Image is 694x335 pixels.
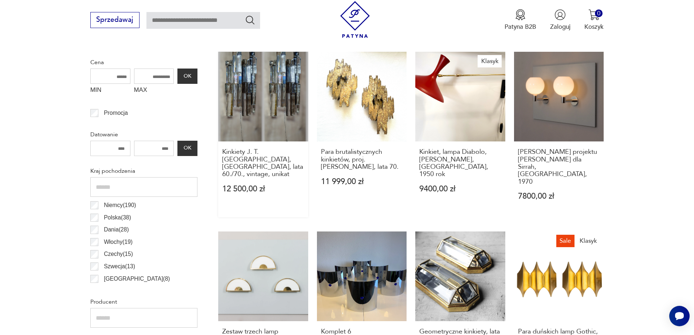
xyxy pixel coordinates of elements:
[104,237,133,247] p: Włochy ( 19 )
[104,108,128,118] p: Promocja
[505,9,536,31] button: Patyna B2B
[90,12,140,28] button: Sprzedawaj
[90,130,197,139] p: Datowanie
[104,249,133,259] p: Czechy ( 15 )
[415,52,505,218] a: KlasykKinkiet, lampa Diabolo, Gebrüder Cosack, Niemcy, 1950 rokKinkiet, lampa Diabolo, [PERSON_NA...
[222,185,304,193] p: 12 500,00 zł
[104,200,136,210] p: Niemcy ( 190 )
[419,148,501,178] h3: Kinkiet, lampa Diabolo, [PERSON_NAME], [GEOGRAPHIC_DATA], 1950 rok
[554,9,566,20] img: Ikonka użytkownika
[321,148,403,171] h3: Para brutalistycznych kinkietów, proj. [PERSON_NAME], lata 70.
[321,178,403,186] p: 11 999,00 zł
[584,9,604,31] button: 0Koszyk
[550,9,571,31] button: Zaloguj
[222,148,304,178] h3: Kinkiety J. T. [GEOGRAPHIC_DATA], [GEOGRAPHIC_DATA], lata 60./70., vintage, unikat
[177,69,197,84] button: OK
[550,23,571,31] p: Zaloguj
[104,262,135,271] p: Szwecja ( 13 )
[104,213,131,222] p: Polska ( 38 )
[90,58,197,67] p: Cena
[505,23,536,31] p: Patyna B2B
[177,141,197,156] button: OK
[515,9,526,20] img: Ikona medalu
[595,9,603,17] div: 0
[104,286,170,296] p: [GEOGRAPHIC_DATA] ( 6 )
[90,166,197,176] p: Kraj pochodzenia
[104,225,129,234] p: Dania ( 28 )
[518,148,600,186] h3: [PERSON_NAME] projektu [PERSON_NAME] dla Sirrah, [GEOGRAPHIC_DATA], 1970
[245,15,255,25] button: Szukaj
[90,84,130,98] label: MIN
[90,17,140,23] a: Sprzedawaj
[514,52,604,218] a: Lampy ścienne projektu Franco Albini dla Sirrah, Włochy, 1970[PERSON_NAME] projektu [PERSON_NAME]...
[588,9,600,20] img: Ikona koszyka
[104,274,170,284] p: [GEOGRAPHIC_DATA] ( 8 )
[669,306,690,326] iframe: Smartsupp widget button
[90,297,197,307] p: Producent
[518,192,600,200] p: 7800,00 zł
[337,1,373,38] img: Patyna - sklep z meblami i dekoracjami vintage
[419,185,501,193] p: 9400,00 zł
[584,23,604,31] p: Koszyk
[134,84,174,98] label: MAX
[505,9,536,31] a: Ikona medaluPatyna B2B
[218,52,308,218] a: Kinkiety J. T. Kalmar, Franken, lata 60./70., vintage, unikatKinkiety J. T. [GEOGRAPHIC_DATA], [G...
[317,52,407,218] a: Para brutalistycznych kinkietów, proj. H. Fernandez, Francja, lata 70.Para brutalistycznych kinki...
